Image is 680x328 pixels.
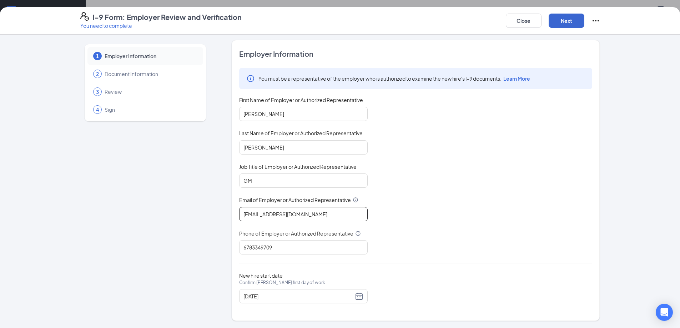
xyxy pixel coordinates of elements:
[92,12,242,22] h4: I-9 Form: Employer Review and Verification
[239,163,357,170] span: Job Title of Employer or Authorized Representative
[96,88,99,95] span: 3
[506,14,542,28] button: Close
[243,292,353,300] input: 09/15/2025
[239,140,368,155] input: Enter your last name
[96,70,99,77] span: 2
[591,16,600,25] svg: Ellipses
[96,106,99,113] span: 4
[258,75,530,82] span: You must be a representative of the employer who is authorized to examine the new hire's I-9 docu...
[239,130,363,137] span: Last Name of Employer or Authorized Representative
[239,272,325,293] span: New hire start date
[105,106,196,113] span: Sign
[105,52,196,60] span: Employer Information
[239,207,368,221] input: Enter your email address
[239,196,351,203] span: Email of Employer or Authorized Representative
[105,70,196,77] span: Document Information
[502,75,530,82] a: Learn More
[656,304,673,321] div: Open Intercom Messenger
[239,240,368,254] input: 10 digits only, e.g. "1231231234"
[105,88,196,95] span: Review
[503,75,530,82] span: Learn More
[80,12,89,21] svg: FormI9EVerifyIcon
[239,279,325,286] span: Confirm [PERSON_NAME] first day of work
[96,52,99,60] span: 1
[239,173,368,188] input: Enter job title
[239,49,592,59] span: Employer Information
[80,22,242,29] p: You need to complete
[353,197,358,203] svg: Info
[549,14,584,28] button: Next
[246,74,255,83] svg: Info
[239,107,368,121] input: Enter your first name
[355,231,361,236] svg: Info
[239,230,353,237] span: Phone of Employer or Authorized Representative
[239,96,363,104] span: First Name of Employer or Authorized Representative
